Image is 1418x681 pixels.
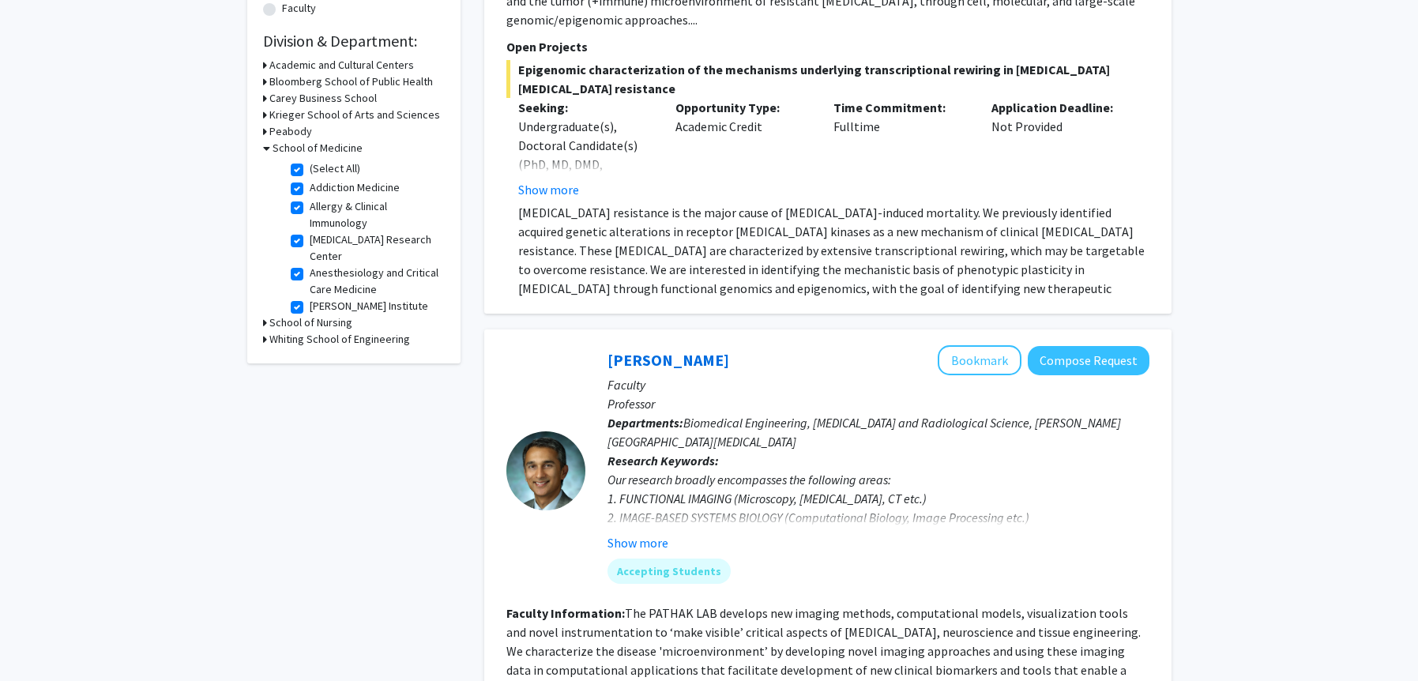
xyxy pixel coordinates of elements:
[518,117,653,288] div: Undergraduate(s), Doctoral Candidate(s) (PhD, MD, DMD, PharmD, etc.), Postdoctoral Researcher(s) ...
[269,123,312,140] h3: Peabody
[822,98,980,199] div: Fulltime
[675,98,810,117] p: Opportunity Type:
[980,98,1138,199] div: Not Provided
[607,470,1149,565] div: Our research broadly encompasses the following areas: 1. FUNCTIONAL IMAGING (Microscopy, [MEDICAL...
[1028,346,1149,375] button: Compose Request to Arvind Pathak
[269,314,352,331] h3: School of Nursing
[607,350,729,370] a: [PERSON_NAME]
[607,559,731,584] mat-chip: Accepting Students
[12,610,67,669] iframe: Chat
[607,375,1149,394] p: Faculty
[518,203,1149,317] p: [MEDICAL_DATA] resistance is the major cause of [MEDICAL_DATA]-induced mortality. We previously i...
[310,265,441,298] label: Anesthesiology and Critical Care Medicine
[991,98,1126,117] p: Application Deadline:
[518,98,653,117] p: Seeking:
[506,37,1149,56] p: Open Projects
[269,107,440,123] h3: Krieger School of Arts and Sciences
[269,331,410,348] h3: Whiting School of Engineering
[506,605,625,621] b: Faculty Information:
[310,160,360,177] label: (Select All)
[310,179,400,196] label: Addiction Medicine
[263,32,445,51] h2: Division & Department:
[273,140,363,156] h3: School of Medicine
[310,198,441,231] label: Allergy & Clinical Immunology
[607,533,668,552] button: Show more
[269,90,377,107] h3: Carey Business School
[607,415,683,431] b: Departments:
[269,73,433,90] h3: Bloomberg School of Public Health
[607,415,1121,450] span: Biomedical Engineering, [MEDICAL_DATA] and Radiological Science, [PERSON_NAME][GEOGRAPHIC_DATA][M...
[506,60,1149,98] span: Epigenomic characterization of the mechanisms underlying transcriptional rewiring in [MEDICAL_DAT...
[518,180,579,199] button: Show more
[310,298,441,348] label: [PERSON_NAME] Institute for Patient Safety and Quality
[833,98,968,117] p: Time Commitment:
[607,453,719,468] b: Research Keywords:
[664,98,822,199] div: Academic Credit
[607,394,1149,413] p: Professor
[938,345,1021,375] button: Add Arvind Pathak to Bookmarks
[310,231,441,265] label: [MEDICAL_DATA] Research Center
[269,57,414,73] h3: Academic and Cultural Centers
